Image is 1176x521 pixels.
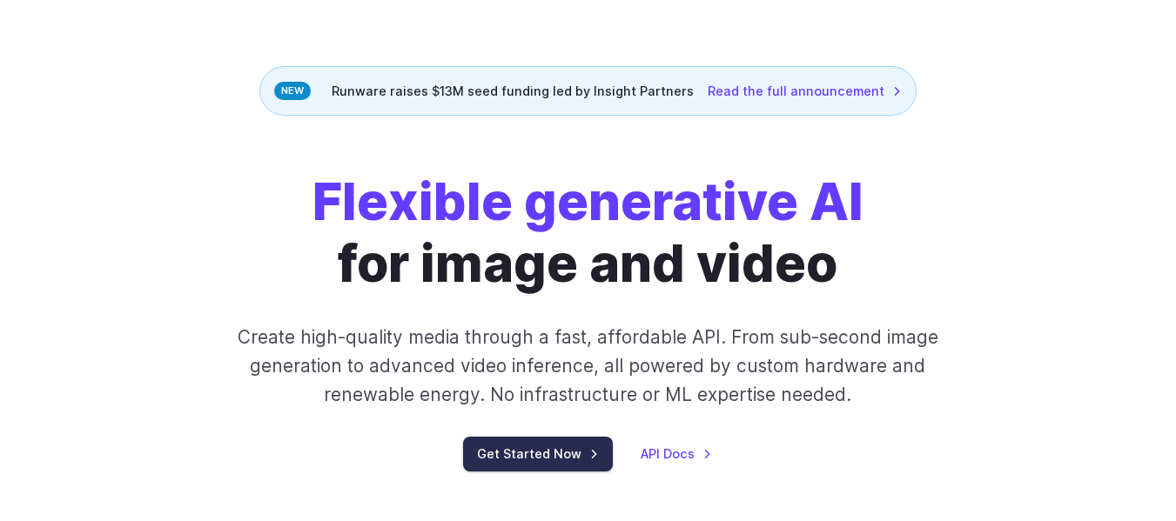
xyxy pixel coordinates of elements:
[225,323,951,410] p: Create high-quality media through a fast, affordable API. From sub-second image generation to adv...
[312,170,864,232] strong: Flexible generative AI
[641,444,712,464] a: API Docs
[312,171,864,295] h1: for image and video
[259,66,917,116] div: Runware raises $13M seed funding led by Insight Partners
[708,81,902,101] a: Read the full announcement
[463,437,613,471] a: Get Started Now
